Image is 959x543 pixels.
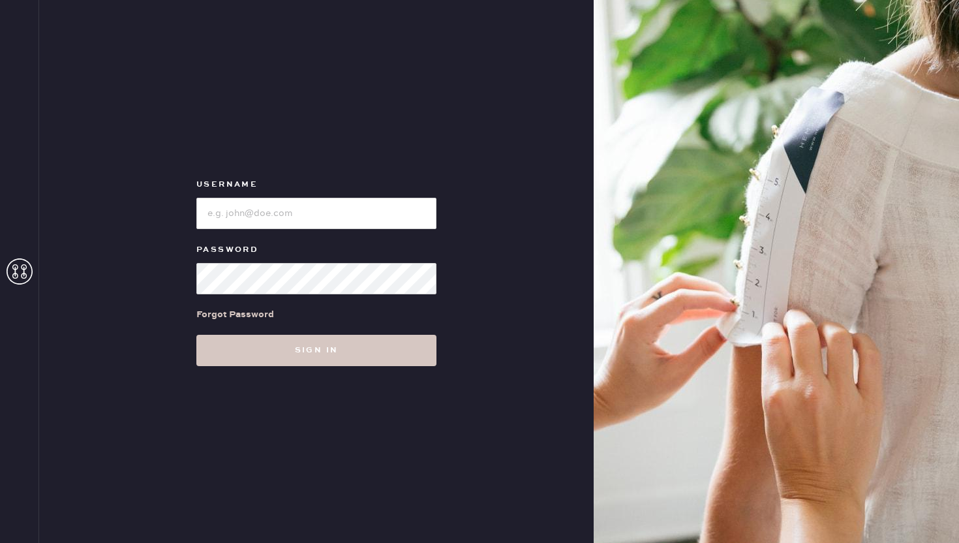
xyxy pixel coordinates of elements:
a: Forgot Password [196,294,274,335]
div: Forgot Password [196,307,274,322]
button: Sign in [196,335,436,366]
input: e.g. john@doe.com [196,198,436,229]
label: Username [196,177,436,193]
label: Password [196,242,436,258]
